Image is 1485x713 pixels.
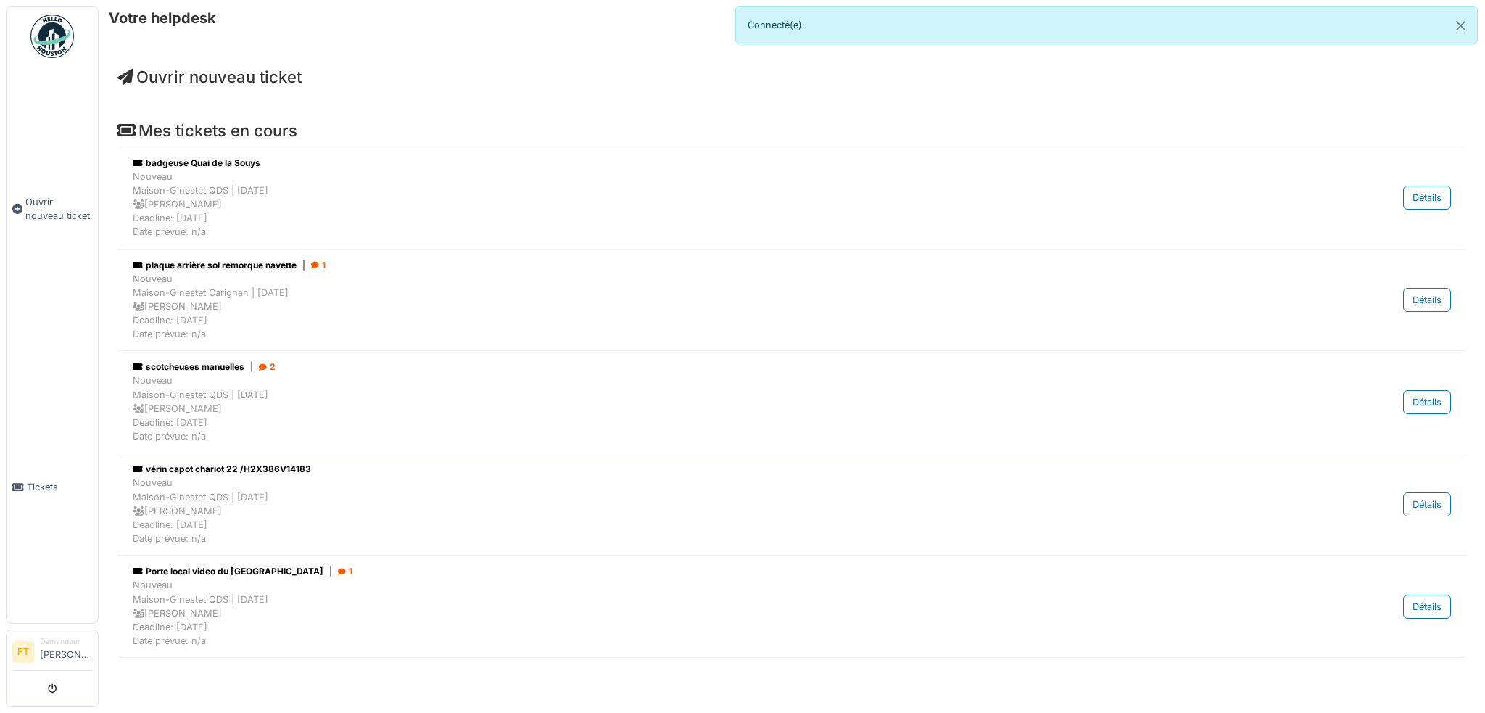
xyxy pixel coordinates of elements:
[25,195,92,223] span: Ouvrir nouveau ticket
[12,641,34,663] li: FT
[129,153,1455,243] a: badgeuse Quai de la Souys NouveauMaison-Ginestet QDS | [DATE] [PERSON_NAME]Deadline: [DATE]Date p...
[133,360,1263,374] div: scotcheuses manuelles
[1403,595,1451,619] div: Détails
[1403,390,1451,414] div: Détails
[133,374,1263,443] div: Nouveau Maison-Ginestet QDS | [DATE] [PERSON_NAME] Deadline: [DATE] Date prévue: n/a
[302,259,305,272] span: |
[133,170,1263,239] div: Nouveau Maison-Ginestet QDS | [DATE] [PERSON_NAME] Deadline: [DATE] Date prévue: n/a
[109,9,216,27] h6: Votre helpdesk
[133,259,1263,272] div: plaque arrière sol remorque navette
[259,360,276,374] div: 2
[133,463,1263,476] div: vérin capot chariot 22 /H2X386V14183
[7,66,98,352] a: Ouvrir nouveau ticket
[1403,288,1451,312] div: Détails
[133,157,1263,170] div: badgeuse Quai de la Souys
[133,578,1263,648] div: Nouveau Maison-Ginestet QDS | [DATE] [PERSON_NAME] Deadline: [DATE] Date prévue: n/a
[133,565,1263,578] div: Porte local video du [GEOGRAPHIC_DATA]
[1403,492,1451,516] div: Détails
[129,357,1455,447] a: scotcheuses manuelles| 2 NouveauMaison-Ginestet QDS | [DATE] [PERSON_NAME]Deadline: [DATE]Date pr...
[329,565,332,578] span: |
[250,360,253,374] span: |
[40,636,92,647] div: Demandeur
[12,636,92,671] a: FT Demandeur[PERSON_NAME]
[27,480,92,494] span: Tickets
[117,121,1466,140] h4: Mes tickets en cours
[117,67,302,86] a: Ouvrir nouveau ticket
[129,561,1455,651] a: Porte local video du [GEOGRAPHIC_DATA]| 1 NouveauMaison-Ginestet QDS | [DATE] [PERSON_NAME]Deadli...
[311,259,326,272] div: 1
[1403,186,1451,210] div: Détails
[129,459,1455,549] a: vérin capot chariot 22 /H2X386V14183 NouveauMaison-Ginestet QDS | [DATE] [PERSON_NAME]Deadline: [...
[30,15,74,58] img: Badge_color-CXgf-gQk.svg
[133,272,1263,342] div: Nouveau Maison-Ginestet Carignan | [DATE] [PERSON_NAME] Deadline: [DATE] Date prévue: n/a
[133,476,1263,545] div: Nouveau Maison-Ginestet QDS | [DATE] [PERSON_NAME] Deadline: [DATE] Date prévue: n/a
[1444,7,1477,45] button: Close
[7,352,98,624] a: Tickets
[338,565,352,578] div: 1
[129,255,1455,345] a: plaque arrière sol remorque navette| 1 NouveauMaison-Ginestet Carignan | [DATE] [PERSON_NAME]Dead...
[735,6,1478,44] div: Connecté(e).
[40,636,92,667] li: [PERSON_NAME]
